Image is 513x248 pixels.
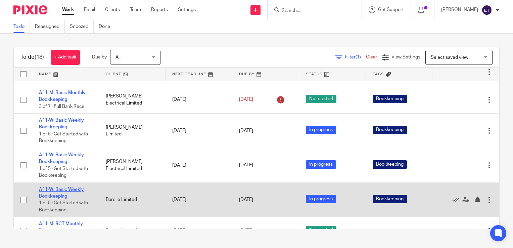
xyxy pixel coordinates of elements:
[373,72,384,76] span: Tags
[62,6,74,13] a: Work
[39,187,84,199] a: A11-W: Basic Weekly Bookkeeping
[39,201,88,213] span: 1 of 5 · Get Started with Bookkeeping
[306,195,336,203] span: In progress
[345,55,366,59] span: Filter
[13,5,47,14] img: Pixie
[151,6,168,13] a: Reports
[373,126,407,134] span: Bookkeeping
[378,7,404,12] span: Get Support
[39,153,84,164] a: A11-W: Basic Weekly Bookkeeping
[105,6,120,13] a: Clients
[130,6,141,13] a: Team
[166,217,232,245] td: [DATE]
[391,55,420,59] span: View Settings
[366,55,377,59] a: Clear
[99,217,166,245] td: Barelle Limited
[84,6,95,13] a: Email
[20,54,44,61] h1: To do
[92,54,107,60] p: Due by
[239,198,253,202] span: [DATE]
[373,195,407,203] span: Bookkeeping
[239,128,253,133] span: [DATE]
[281,8,341,14] input: Search
[239,97,253,102] span: [DATE]
[99,86,166,113] td: [PERSON_NAME] Electrical Limited
[39,104,84,109] span: 3 of 7 · Full Bank Recs
[39,90,86,102] a: A11-M: Basic Monthly Bookkeeping
[306,95,336,103] span: Not started
[13,20,30,33] a: To do
[239,229,253,233] span: [DATE]
[306,226,336,234] span: Not started
[431,55,468,60] span: Select saved view
[452,196,462,203] a: Mark as done
[306,126,336,134] span: In progress
[166,148,232,182] td: [DATE]
[373,228,426,234] div: ---
[70,20,94,33] a: Snoozed
[35,54,44,60] span: (18)
[239,163,253,168] span: [DATE]
[166,182,232,217] td: [DATE]
[373,95,407,103] span: Bookkeeping
[166,86,232,113] td: [DATE]
[39,221,83,233] a: A11-M: RCT Monthly Filing
[166,114,232,148] td: [DATE]
[35,20,65,33] a: Reassigned
[99,182,166,217] td: Barelle Limited
[441,6,478,13] p: [PERSON_NAME]
[115,55,121,60] span: All
[39,77,84,81] span: 3 of 7 · Full Bank Recs
[356,55,361,59] span: (1)
[99,114,166,148] td: [PERSON_NAME] Limited
[306,160,336,169] span: In progress
[39,132,88,143] span: 1 of 5 · Get Started with Bookkeeping
[99,20,115,33] a: Done
[481,5,492,15] img: svg%3E
[178,6,196,13] a: Settings
[373,160,407,169] span: Bookkeeping
[39,166,88,178] span: 1 of 5 · Get Started with Bookkeeping
[51,50,80,65] a: + Add task
[39,118,84,129] a: A11-W: Basic Weekly Bookkeeping
[99,148,166,182] td: [PERSON_NAME] Electrical Limited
